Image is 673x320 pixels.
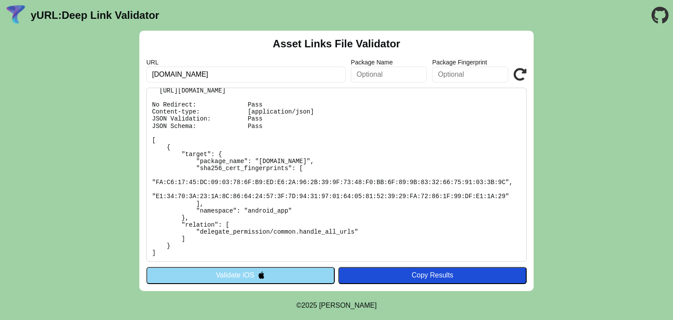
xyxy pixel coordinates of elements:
img: appleIcon.svg [258,271,265,279]
input: Required [146,67,346,82]
img: yURL Logo [4,4,27,27]
div: Copy Results [343,271,522,279]
input: Optional [432,67,508,82]
label: Package Fingerprint [432,59,508,66]
footer: © [296,291,376,320]
input: Optional [351,67,427,82]
label: Package Name [351,59,427,66]
button: Validate iOS [146,267,335,284]
label: URL [146,59,346,66]
a: Michael Ibragimchayev's Personal Site [319,302,377,309]
h2: Asset Links File Validator [273,38,400,50]
pre: Found file at: [URL][DOMAIN_NAME] No Redirect: Pass Content-type: [application/json] JSON Validat... [146,88,527,262]
button: Copy Results [338,267,527,284]
span: 2025 [301,302,317,309]
a: yURL:Deep Link Validator [31,9,159,21]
